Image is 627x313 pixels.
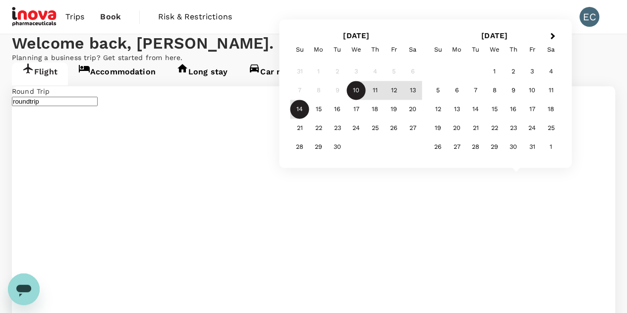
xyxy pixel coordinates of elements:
[290,40,309,59] div: Sunday
[12,63,68,85] a: Flight
[485,138,504,157] div: Choose Wednesday, October 29th, 2025
[366,100,385,119] div: Choose Thursday, September 18th, 2025
[347,100,366,119] div: Choose Wednesday, September 17th, 2025
[485,119,504,138] div: Choose Wednesday, October 22nd, 2025
[466,138,485,157] div: Choose Tuesday, October 28th, 2025
[12,86,615,96] div: Round Trip
[309,81,328,100] div: Not available Monday, September 8th, 2025
[523,81,542,100] div: Choose Friday, October 10th, 2025
[448,119,466,138] div: Choose Monday, October 20th, 2025
[290,138,309,157] div: Choose Sunday, September 28th, 2025
[366,81,385,100] div: Choose Thursday, September 11th, 2025
[429,40,448,59] div: Sunday
[542,119,561,138] div: Choose Saturday, October 25th, 2025
[328,63,347,81] div: Not available Tuesday, September 2nd, 2025
[504,81,523,100] div: Choose Thursday, October 9th, 2025
[523,63,542,81] div: Choose Friday, October 3rd, 2025
[328,40,347,59] div: Tuesday
[429,138,448,157] div: Choose Sunday, October 26th, 2025
[542,138,561,157] div: Choose Saturday, November 1st, 2025
[579,7,599,27] div: EC
[65,11,85,23] span: Trips
[366,119,385,138] div: Choose Thursday, September 25th, 2025
[504,138,523,157] div: Choose Thursday, October 30th, 2025
[504,63,523,81] div: Choose Thursday, October 2nd, 2025
[403,100,422,119] div: Choose Saturday, September 20th, 2025
[542,40,561,59] div: Saturday
[309,63,328,81] div: Not available Monday, September 1st, 2025
[68,63,166,85] a: Accommodation
[466,81,485,100] div: Choose Tuesday, October 7th, 2025
[12,53,615,63] p: Planning a business trip? Get started from here.
[504,119,523,138] div: Choose Thursday, October 23rd, 2025
[485,81,504,100] div: Choose Wednesday, October 8th, 2025
[429,81,448,100] div: Choose Sunday, October 5th, 2025
[429,63,561,157] div: Month October, 2025
[385,40,403,59] div: Friday
[347,40,366,59] div: Wednesday
[309,119,328,138] div: Choose Monday, September 22nd, 2025
[504,40,523,59] div: Thursday
[290,63,422,157] div: Month September, 2025
[309,138,328,157] div: Choose Monday, September 29th, 2025
[328,100,347,119] div: Choose Tuesday, September 16th, 2025
[385,63,403,81] div: Not available Friday, September 5th, 2025
[309,40,328,59] div: Monday
[485,40,504,59] div: Wednesday
[385,81,403,100] div: Choose Friday, September 12th, 2025
[504,100,523,119] div: Choose Thursday, October 16th, 2025
[429,119,448,138] div: Choose Sunday, October 19th, 2025
[523,119,542,138] div: Choose Friday, October 24th, 2025
[485,100,504,119] div: Choose Wednesday, October 15th, 2025
[347,81,366,100] div: Choose Wednesday, September 10th, 2025
[448,138,466,157] div: Choose Monday, October 27th, 2025
[425,31,564,40] h2: [DATE]
[448,100,466,119] div: Choose Monday, October 13th, 2025
[523,138,542,157] div: Choose Friday, October 31st, 2025
[546,29,562,45] button: Next Month
[347,63,366,81] div: Not available Wednesday, September 3rd, 2025
[309,100,328,119] div: Choose Monday, September 15th, 2025
[542,100,561,119] div: Choose Saturday, October 18th, 2025
[366,40,385,59] div: Thursday
[328,119,347,138] div: Choose Tuesday, September 23rd, 2025
[523,100,542,119] div: Choose Friday, October 17th, 2025
[466,100,485,119] div: Choose Tuesday, October 14th, 2025
[403,119,422,138] div: Choose Saturday, September 27th, 2025
[542,81,561,100] div: Choose Saturday, October 11th, 2025
[290,100,309,119] div: Choose Sunday, September 14th, 2025
[385,100,403,119] div: Choose Friday, September 19th, 2025
[542,63,561,81] div: Choose Saturday, October 4th, 2025
[328,138,347,157] div: Choose Tuesday, September 30th, 2025
[238,63,311,85] a: Car rental
[466,119,485,138] div: Choose Tuesday, October 21st, 2025
[166,63,238,85] a: Long stay
[403,63,422,81] div: Not available Saturday, September 6th, 2025
[12,34,615,53] div: Welcome back , [PERSON_NAME] .
[403,40,422,59] div: Saturday
[485,63,504,81] div: Choose Wednesday, October 1st, 2025
[287,31,425,40] h2: [DATE]
[8,273,40,305] iframe: Button to launch messaging window
[429,100,448,119] div: Choose Sunday, October 12th, 2025
[448,40,466,59] div: Monday
[158,11,232,23] span: Risk & Restrictions
[100,11,121,23] span: Book
[290,81,309,100] div: Not available Sunday, September 7th, 2025
[347,119,366,138] div: Choose Wednesday, September 24th, 2025
[366,63,385,81] div: Not available Thursday, September 4th, 2025
[328,81,347,100] div: Not available Tuesday, September 9th, 2025
[12,6,57,28] img: iNova Pharmaceuticals
[403,81,422,100] div: Choose Saturday, September 13th, 2025
[448,81,466,100] div: Choose Monday, October 6th, 2025
[385,119,403,138] div: Choose Friday, September 26th, 2025
[290,63,309,81] div: Not available Sunday, August 31st, 2025
[523,40,542,59] div: Friday
[466,40,485,59] div: Tuesday
[290,119,309,138] div: Choose Sunday, September 21st, 2025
